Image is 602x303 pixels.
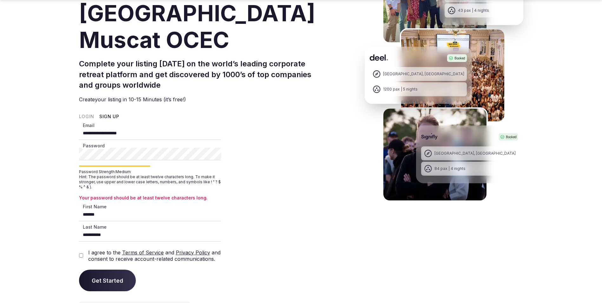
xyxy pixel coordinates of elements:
[79,174,221,190] span: Hint: The password should be at least twelve characters long. To make it stronger, use upper and ...
[383,71,464,77] div: [GEOGRAPHIC_DATA], [GEOGRAPHIC_DATA]
[176,249,210,256] a: Privacy Policy
[434,151,516,156] div: [GEOGRAPHIC_DATA], [GEOGRAPHIC_DATA]
[122,249,164,256] a: Terms of Service
[79,96,326,103] p: Create your listing in 10-15 Minutes (it’s free!)
[382,107,488,202] img: Signifly Portugal Retreat
[79,270,136,291] button: Get Started
[79,195,221,201] p: Your password should be at least twelve characters long.
[447,54,467,62] div: Booked
[383,87,418,92] div: 1200 pax | 5 nights
[434,166,466,172] div: 84 pax | 4 nights
[92,277,123,284] span: Get Started
[400,28,506,123] img: Deel Spain Retreat
[99,113,119,120] button: Sign Up
[79,113,95,120] button: Login
[88,249,221,262] label: I agree to the and and consent to receive account-related communications.
[458,8,489,13] div: 43 pax | 4 nights
[499,133,518,141] div: Booked
[79,58,326,91] h2: Complete your listing [DATE] on the world’s leading corporate retreat platform and get discovered...
[79,169,221,174] span: Password Strength: Medium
